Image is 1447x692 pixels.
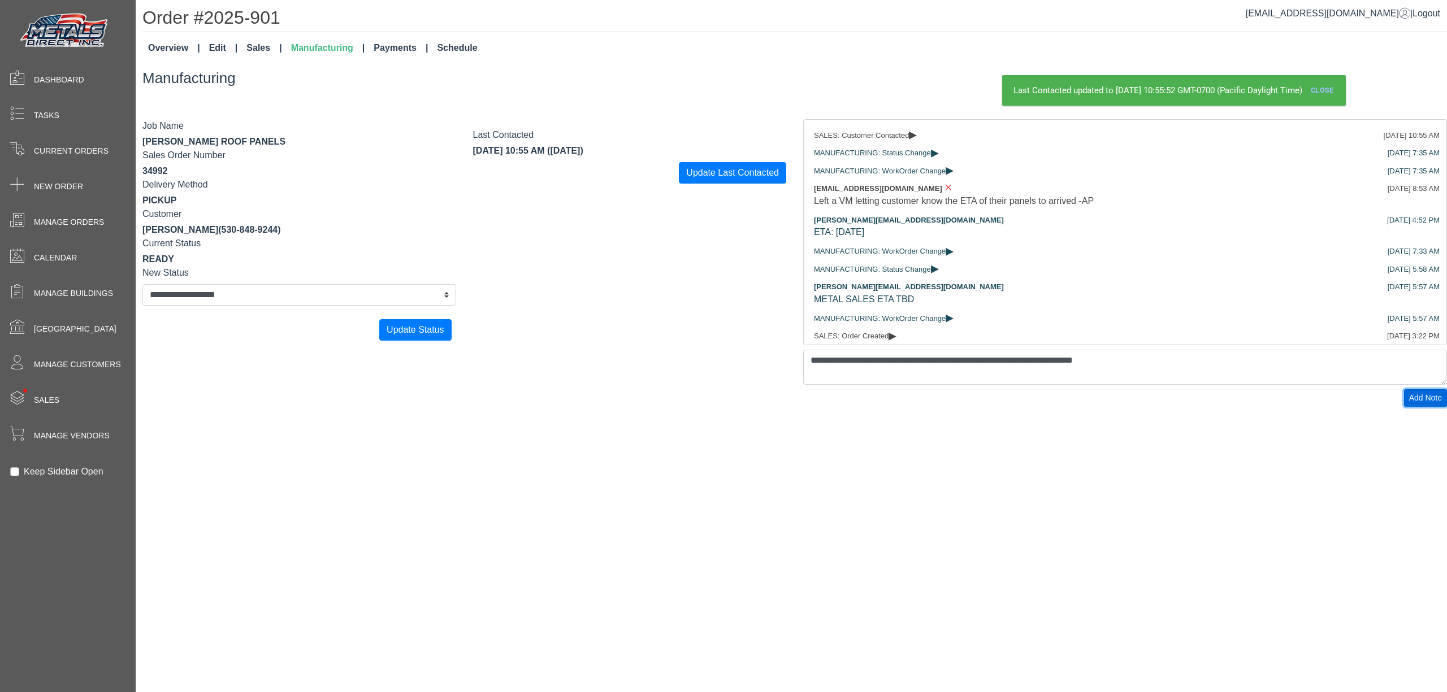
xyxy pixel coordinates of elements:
[946,314,954,321] span: ▸
[679,162,786,184] button: Update Last Contacted
[1404,389,1447,407] button: Add Note
[814,225,1436,239] div: ETA: [DATE]
[34,323,116,335] span: [GEOGRAPHIC_DATA]
[34,430,110,442] span: Manage Vendors
[1002,75,1346,106] div: Last Contacted updated to [DATE] 10:55:52 GMT-0700 (Pacific Daylight Time)
[814,166,1436,177] div: MANUFACTURING: WorkOrder Change
[34,74,84,86] span: Dashboard
[1246,7,1440,20] div: |
[34,110,59,121] span: Tasks
[142,237,201,250] label: Current Status
[142,69,1447,87] h3: Manufacturing
[1388,281,1440,293] div: [DATE] 5:57 AM
[1413,8,1440,18] span: Logout
[34,359,121,371] span: Manage Customers
[205,37,242,59] a: Edit
[34,181,83,193] span: New Order
[142,207,181,221] label: Customer
[369,37,432,59] a: Payments
[1384,130,1440,141] div: [DATE] 10:55 AM
[814,246,1436,257] div: MANUFACTURING: WorkOrder Change
[287,37,370,59] a: Manufacturing
[142,7,1447,32] h1: Order #2025-901
[142,194,456,207] div: PICKUP
[34,394,59,406] span: Sales
[814,194,1436,208] div: Left a VM letting customer know the ETA of their panels to arrived -AP
[24,465,103,478] label: Keep Sidebar Open
[814,184,942,193] span: [EMAIL_ADDRESS][DOMAIN_NAME]
[142,164,456,178] div: 34992
[473,128,534,142] label: Last Contacted
[1306,81,1338,100] a: Close
[218,225,280,234] span: (530-848-9244)
[142,178,208,192] label: Delivery Method
[814,330,1436,342] div: SALES: Order Created
[931,149,939,156] span: ▸
[1246,8,1410,18] a: [EMAIL_ADDRESS][DOMAIN_NAME]
[11,372,40,409] span: •
[34,216,104,228] span: Manage Orders
[17,10,113,52] img: Metals Direct Inc Logo
[379,319,451,341] button: Update Status
[34,288,113,299] span: Manage Buildings
[946,247,954,254] span: ▸
[432,37,482,59] a: Schedule
[889,332,896,339] span: ▸
[1388,166,1440,177] div: [DATE] 7:35 AM
[814,130,1436,141] div: SALES: Customer Contacted
[142,137,285,146] span: [PERSON_NAME] ROOF PANELS
[1387,215,1440,226] div: [DATE] 4:52 PM
[814,216,1004,224] span: [PERSON_NAME][EMAIL_ADDRESS][DOMAIN_NAME]
[1388,183,1440,194] div: [DATE] 8:53 AM
[387,325,444,334] span: Update Status
[142,119,184,133] label: Job Name
[946,166,954,173] span: ▸
[142,149,226,162] label: Sales Order Number
[1388,313,1440,324] div: [DATE] 5:57 AM
[1409,393,1442,402] span: Add Note
[931,264,939,272] span: ▸
[814,147,1436,159] div: MANUFACTURING: Status Change
[814,313,1436,324] div: MANUFACTURING: WorkOrder Change
[1388,147,1440,159] div: [DATE] 7:35 AM
[142,223,456,237] div: [PERSON_NAME]
[814,282,1004,291] span: [PERSON_NAME][EMAIL_ADDRESS][DOMAIN_NAME]
[242,37,286,59] a: Sales
[144,37,205,59] a: Overview
[34,145,109,157] span: Current Orders
[142,253,456,266] div: READY
[1388,246,1440,257] div: [DATE] 7:33 AM
[473,146,583,155] span: [DATE] 10:55 AM ([DATE])
[814,264,1436,275] div: MANUFACTURING: Status Change
[142,266,189,280] label: New Status
[34,252,77,264] span: Calendar
[1387,330,1440,342] div: [DATE] 3:22 PM
[814,293,1436,306] div: METAL SALES ETA TBD
[909,130,917,138] span: ▸
[1388,264,1440,275] div: [DATE] 5:58 AM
